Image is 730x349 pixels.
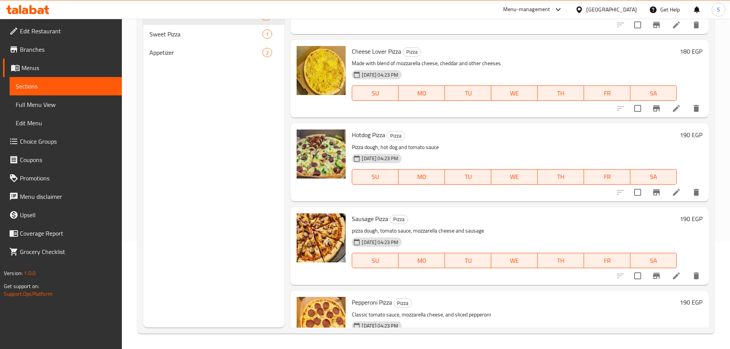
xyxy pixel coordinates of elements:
[584,253,630,268] button: FR
[672,271,681,280] a: Edit menu item
[680,297,702,308] h6: 190 EGP
[352,143,677,152] p: Pizza dough, hot dog and tomato sauce
[587,255,627,266] span: FR
[630,253,677,268] button: SA
[3,242,122,261] a: Grocery Checklist
[352,213,388,224] span: Sausage Pizza
[297,46,346,95] img: Cheese Lover Pizza
[3,151,122,169] a: Coupons
[297,297,346,346] img: Pepperoni Pizza
[687,16,705,34] button: delete
[16,118,116,128] span: Edit Menu
[143,25,285,43] div: Sweet Pizza1
[10,114,122,132] a: Edit Menu
[399,85,445,101] button: MO
[143,3,285,65] nav: Menu sections
[352,129,385,141] span: Hotdog Pizza
[143,43,285,62] div: Appetizer2
[647,183,666,202] button: Branch-specific-item
[4,289,52,299] a: Support.OpsPlatform
[503,5,550,14] div: Menu-management
[352,169,399,185] button: SU
[20,155,116,164] span: Coupons
[394,299,412,308] span: Pizza
[352,46,401,57] span: Cheese Lover Pizza
[633,255,674,266] span: SA
[541,88,581,99] span: TH
[149,48,263,57] span: Appetizer
[20,229,116,238] span: Coverage Report
[20,247,116,256] span: Grocery Checklist
[399,169,445,185] button: MO
[16,100,116,109] span: Full Menu View
[680,46,702,57] h6: 180 EGP
[352,85,399,101] button: SU
[584,169,630,185] button: FR
[630,100,646,116] span: Select to update
[672,188,681,197] a: Edit menu item
[630,17,646,33] span: Select to update
[445,85,491,101] button: TU
[584,85,630,101] button: FR
[24,268,36,278] span: 1.0.0
[352,310,677,320] p: Classic tomato sauce, mozzarella cheese, and sliced pepperoni
[20,210,116,220] span: Upsell
[3,169,122,187] a: Promotions
[538,85,584,101] button: TH
[355,255,395,266] span: SU
[680,213,702,224] h6: 190 EGP
[3,132,122,151] a: Choice Groups
[687,183,705,202] button: delete
[390,215,408,224] div: Pizza
[10,95,122,114] a: Full Menu View
[20,192,116,201] span: Menu disclaimer
[633,88,674,99] span: SA
[262,48,272,57] div: items
[687,267,705,285] button: delete
[3,224,122,242] a: Coverage Report
[297,213,346,262] img: Sausage Pizza
[352,59,677,68] p: Made with blend of mozzarella cheese, cheddar and other cheeses
[587,171,627,182] span: FR
[263,49,272,56] span: 2
[4,281,39,291] span: Get support on:
[541,171,581,182] span: TH
[672,104,681,113] a: Edit menu item
[538,169,584,185] button: TH
[3,187,122,206] a: Menu disclaimer
[149,29,263,39] div: Sweet Pizza
[3,22,122,40] a: Edit Restaurant
[680,129,702,140] h6: 190 EGP
[359,239,401,246] span: [DATE] 04:23 PM
[297,129,346,179] img: Hotdog Pizza
[494,255,535,266] span: WE
[448,171,488,182] span: TU
[10,77,122,95] a: Sections
[16,82,116,91] span: Sections
[20,137,116,146] span: Choice Groups
[587,88,627,99] span: FR
[399,253,445,268] button: MO
[402,171,442,182] span: MO
[387,131,405,140] div: Pizza
[630,184,646,200] span: Select to update
[359,322,401,329] span: [DATE] 04:23 PM
[687,99,705,118] button: delete
[359,71,401,79] span: [DATE] 04:23 PM
[3,59,122,77] a: Menus
[633,171,674,182] span: SA
[647,16,666,34] button: Branch-specific-item
[448,88,488,99] span: TU
[402,255,442,266] span: MO
[491,85,538,101] button: WE
[4,268,23,278] span: Version:
[263,31,272,38] span: 1
[672,20,681,29] a: Edit menu item
[3,40,122,59] a: Branches
[717,5,720,14] span: S
[359,155,401,162] span: [DATE] 04:23 PM
[445,169,491,185] button: TU
[20,174,116,183] span: Promotions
